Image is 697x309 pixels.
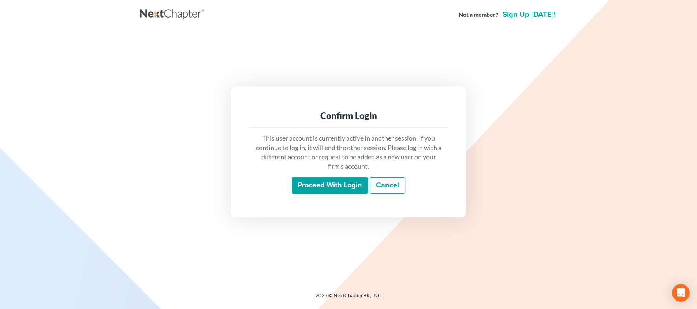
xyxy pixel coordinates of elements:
input: Proceed with login [292,177,368,194]
div: Confirm Login [255,110,442,122]
strong: Not a member? [459,11,498,19]
div: Open Intercom Messenger [672,284,690,302]
div: 2025 © NextChapterBK, INC [140,292,557,305]
p: This user account is currently active in another session. If you continue to log in, it will end ... [255,134,442,171]
a: Cancel [370,177,405,194]
a: Sign up [DATE]! [501,11,557,18]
